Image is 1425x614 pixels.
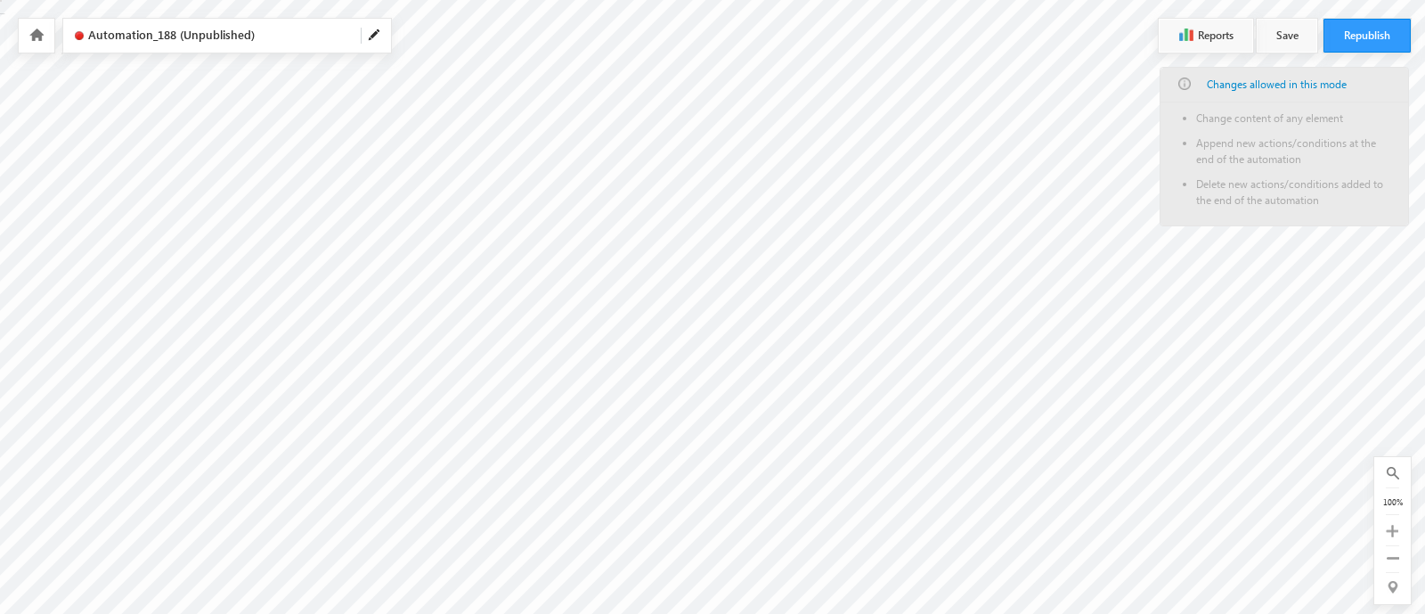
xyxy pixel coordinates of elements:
[1381,520,1404,541] div: Zoom In
[1196,111,1395,127] li: Change content of any element
[1381,494,1404,510] div: 100%
[1387,552,1399,567] a: Zoom Out
[88,27,346,44] span: Automation_188 (Unpublished)
[1207,68,1351,102] a: Changes allowed in this mode
[1257,19,1317,53] button: Save
[72,28,347,45] span: Click to Edit
[1323,19,1411,53] button: Republish
[1386,525,1398,540] a: Zoom In
[1196,176,1395,209] li: Delete new actions/conditions added to the end of the automation
[1159,19,1253,53] button: Reports
[1381,552,1404,568] div: Zoom Out
[1196,135,1395,168] li: Append new actions/conditions at the end of the automation
[63,19,391,53] div: Click to Edit
[62,18,392,53] div: Click to Edit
